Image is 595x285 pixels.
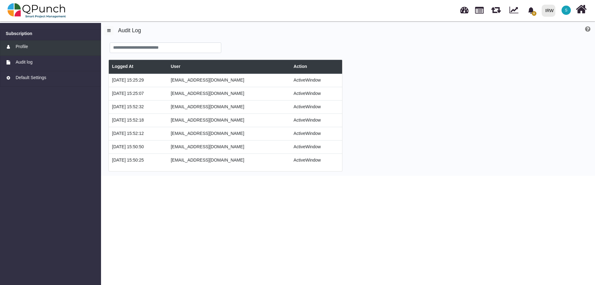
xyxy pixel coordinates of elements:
td: [DATE] 15:25:07 [109,87,167,100]
svg: bell fill [528,7,534,14]
span: Dashboard [460,4,469,13]
span: Releases [491,3,501,13]
td: [DATE] 15:50:25 [109,154,167,167]
td: [EMAIL_ADDRESS][DOMAIN_NAME] [167,100,290,114]
td: ActiveWindow [290,154,342,167]
td: [DATE] 15:25:29 [109,73,167,87]
td: [DATE] 15:52:12 [109,127,167,140]
th: Action [290,60,342,73]
span: Profile [15,43,28,50]
a: S [558,0,575,20]
td: ActiveWindow [290,100,342,114]
img: qpunch-sp.fa6292f.png [7,1,66,20]
td: [DATE] 15:50:50 [109,140,167,154]
h5: Audit Log [118,26,354,34]
td: [DATE] 15:52:18 [109,114,167,127]
td: [EMAIL_ADDRESS][DOMAIN_NAME] [167,73,290,87]
div: Dynamic Report [506,0,524,21]
h6: Subscription [6,31,33,36]
td: [EMAIL_ADDRESS][DOMAIN_NAME] [167,154,290,167]
div: Notification [526,5,536,16]
span: 0 [532,11,536,16]
span: Audit log [15,59,32,65]
td: [DATE] 15:52:32 [109,100,167,114]
span: Projects [475,4,484,14]
td: [EMAIL_ADDRESS][DOMAIN_NAME] [167,140,290,154]
span: Shafqat.mustafa@irworldwide.org [562,6,571,15]
a: Help [585,27,590,32]
td: [EMAIL_ADDRESS][DOMAIN_NAME] [167,87,290,100]
div: IRW [545,5,554,16]
td: ActiveWindow [290,87,342,100]
span: Default Settings [15,74,46,81]
td: ActiveWindow [290,114,342,127]
i: Home [576,3,587,15]
td: ActiveWindow [290,127,342,140]
th: User [167,60,290,73]
td: [EMAIL_ADDRESS][DOMAIN_NAME] [167,127,290,140]
td: ActiveWindow [290,73,342,87]
td: ActiveWindow [290,140,342,154]
span: S [565,8,567,12]
a: IRW [539,0,558,21]
a: bell fill0 [524,0,539,20]
td: [EMAIL_ADDRESS][DOMAIN_NAME] [167,114,290,127]
th: Logged At [109,60,167,73]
